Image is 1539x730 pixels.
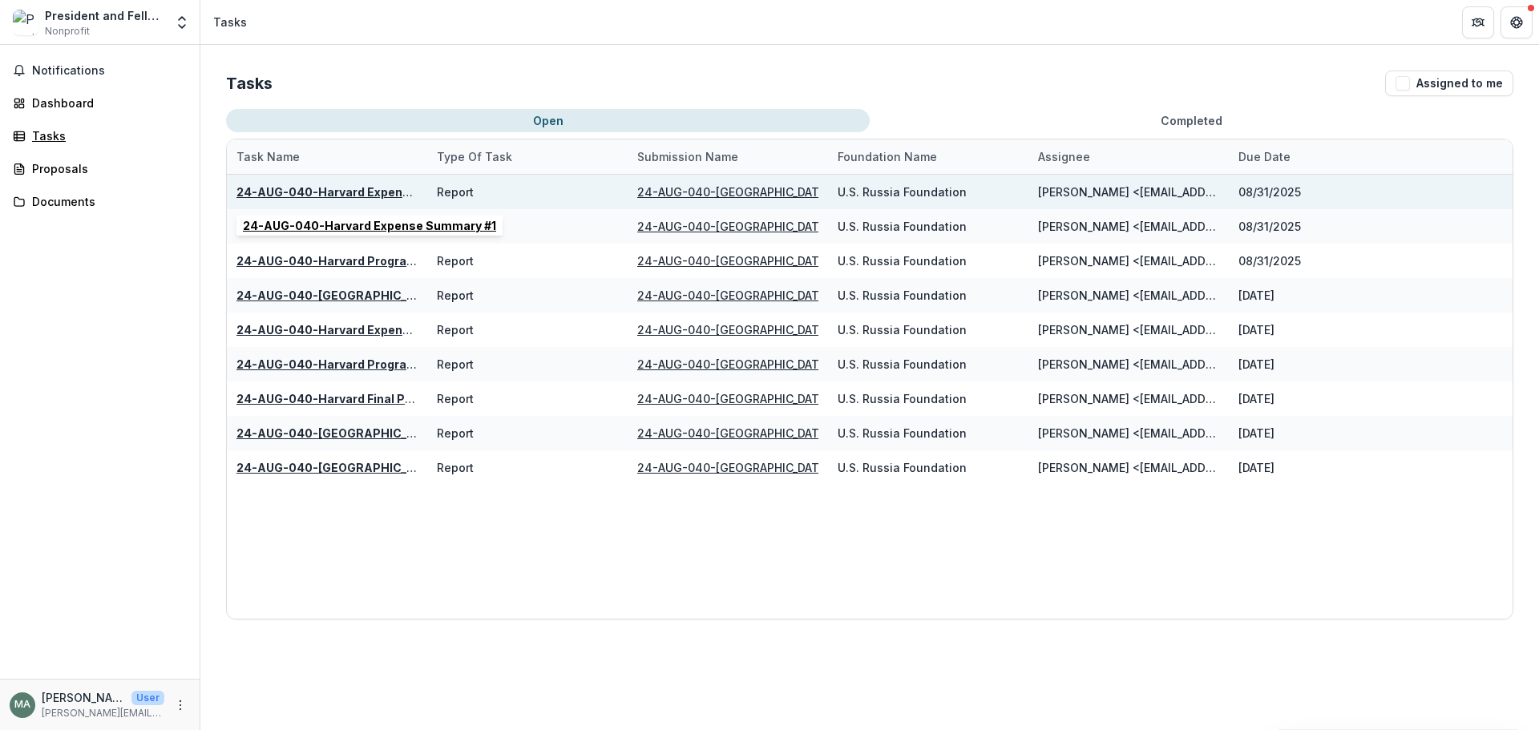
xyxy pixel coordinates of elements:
div: [PERSON_NAME] <[EMAIL_ADDRESS][DOMAIN_NAME]>, [PERSON_NAME] [1038,356,1219,373]
p: User [131,691,164,705]
div: Assignee [1028,139,1229,174]
u: 24-AUG-040-[GEOGRAPHIC_DATA] List of Expenses #1 [236,220,555,233]
a: 24-AUG-040-Harvard Program Report #2 [236,357,476,371]
div: U.S. Russia Foundation [838,425,967,442]
div: U.S. Russia Foundation [838,459,967,476]
a: 24-AUG-040-[GEOGRAPHIC_DATA] | Professional Development for Displaced [DEMOGRAPHIC_DATA] Scholars [637,288,1246,302]
div: Type of Task [427,148,522,165]
button: Notifications [6,58,193,83]
a: 24-AUG-040-[GEOGRAPHIC_DATA] | Professional Development for Displaced [DEMOGRAPHIC_DATA] Scholars [637,185,1246,199]
a: 24-AUG-040-[GEOGRAPHIC_DATA] | Professional Development for Displaced [DEMOGRAPHIC_DATA] Scholars [637,357,1246,371]
div: Tasks [213,14,247,30]
div: [PERSON_NAME] <[EMAIL_ADDRESS][DOMAIN_NAME]>, [PERSON_NAME] [1038,390,1219,407]
div: U.S. Russia Foundation [838,218,967,235]
a: 24-AUG-040-[GEOGRAPHIC_DATA] | Professional Development for Displaced [DEMOGRAPHIC_DATA] Scholars [637,220,1246,233]
img: President and Fellows of Harvard College [13,10,38,35]
u: 24-AUG-040-[GEOGRAPHIC_DATA] | Professional Development for Displaced [DEMOGRAPHIC_DATA] Scholars [637,426,1246,440]
div: President and Fellows of Harvard College [45,7,164,24]
a: 24-AUG-040-[GEOGRAPHIC_DATA] | Professional Development for Displaced [DEMOGRAPHIC_DATA] Scholars [637,461,1246,474]
div: Submission Name [628,148,748,165]
div: [DATE] [1238,356,1274,373]
div: Type of Task [427,139,628,174]
div: Documents [32,193,180,210]
div: [DATE] [1238,425,1274,442]
nav: breadcrumb [207,10,253,34]
div: Submission Name [628,139,828,174]
a: 24-AUG-040-[GEOGRAPHIC_DATA] | Professional Development for Displaced [DEMOGRAPHIC_DATA] Scholars [637,323,1246,337]
a: 24-AUG-040-Harvard Program Report #1 [236,254,474,268]
div: [DATE] [1238,321,1274,338]
div: U.S. Russia Foundation [838,287,967,304]
div: Report [437,425,474,442]
div: U.S. Russia Foundation [838,390,967,407]
div: 08/31/2025 [1238,252,1301,269]
button: Get Help [1501,6,1533,38]
button: More [171,696,190,715]
div: U.S. Russia Foundation [838,184,967,200]
div: Tasks [32,127,180,144]
div: [PERSON_NAME] <[EMAIL_ADDRESS][DOMAIN_NAME]>, [PERSON_NAME] [1038,218,1219,235]
div: Foundation Name [828,148,947,165]
div: Report [437,390,474,407]
div: [DATE] [1238,390,1274,407]
div: Report [437,252,474,269]
div: Foundation Name [828,139,1028,174]
div: Due Date [1229,148,1300,165]
a: 24-AUG-040-[GEOGRAPHIC_DATA] List of Expenses #2 [236,288,557,302]
div: [PERSON_NAME] <[EMAIL_ADDRESS][DOMAIN_NAME]>, [PERSON_NAME] [1038,425,1219,442]
div: Dashboard [32,95,180,111]
a: 24-AUG-040-Harvard Expense Summary #1 [236,185,490,199]
div: Report [437,321,474,338]
div: Proposals [32,160,180,177]
div: Maria Altamore [14,700,30,710]
div: U.S. Russia Foundation [838,252,967,269]
div: [PERSON_NAME] <[EMAIL_ADDRESS][DOMAIN_NAME]>, [PERSON_NAME] [1038,459,1219,476]
span: Notifications [32,64,187,78]
a: Tasks [6,123,193,149]
button: Partners [1462,6,1494,38]
a: Documents [6,188,193,215]
p: [PERSON_NAME] [42,689,125,706]
button: Open [226,109,870,132]
div: Report [437,184,474,200]
a: 24-AUG-040-Harvard Final Program Report [236,392,489,405]
div: Report [437,218,474,235]
div: U.S. Russia Foundation [838,321,967,338]
button: Completed [870,109,1513,132]
a: 24-AUG-040-[GEOGRAPHIC_DATA] | Professional Development for Displaced [DEMOGRAPHIC_DATA] Scholars [637,254,1246,268]
div: [DATE] [1238,459,1274,476]
a: 24-AUG-040-Harvard Expense Summary #2 [236,323,492,337]
span: Nonprofit [45,24,90,38]
div: 08/31/2025 [1238,184,1301,200]
a: 24-AUG-040-[GEOGRAPHIC_DATA] Final Expense Summary [236,426,583,440]
h2: Tasks [226,74,273,93]
div: Report [437,356,474,373]
button: Assigned to me [1385,71,1513,96]
div: Task Name [227,148,309,165]
a: 24-AUG-040-[GEOGRAPHIC_DATA] | Professional Development for Displaced [DEMOGRAPHIC_DATA] Scholars [637,392,1246,405]
div: [PERSON_NAME] <[EMAIL_ADDRESS][DOMAIN_NAME]>, [PERSON_NAME] [1038,184,1219,200]
u: 24-AUG-040-[GEOGRAPHIC_DATA] Final List of Expenses [236,461,570,474]
a: Proposals [6,155,193,182]
div: [PERSON_NAME] <[EMAIL_ADDRESS][DOMAIN_NAME]>, [PERSON_NAME] [1038,252,1219,269]
div: Assignee [1028,148,1100,165]
div: Task Name [227,139,427,174]
div: [DATE] [1238,287,1274,304]
div: 08/31/2025 [1238,218,1301,235]
div: Report [437,459,474,476]
div: Due Date [1229,139,1429,174]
